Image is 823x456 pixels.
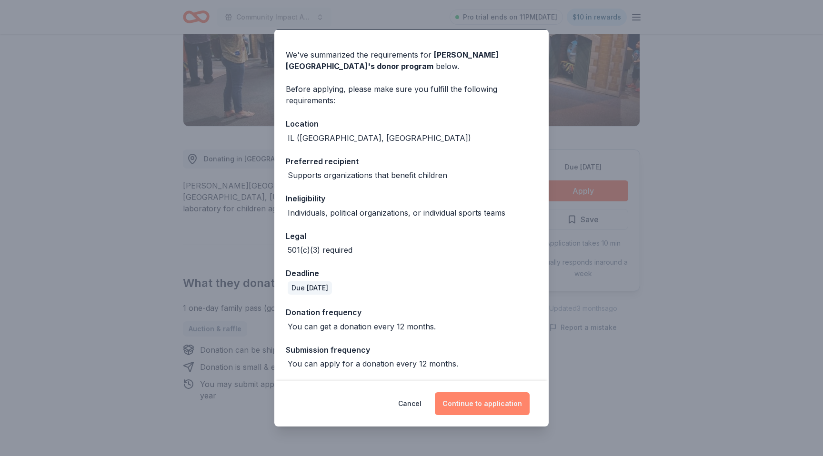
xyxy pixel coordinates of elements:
div: Legal [286,230,537,242]
div: Preferred recipient [286,155,537,168]
div: Before applying, please make sure you fulfill the following requirements: [286,83,537,106]
div: You can get a donation every 12 months. [288,321,436,332]
div: IL ([GEOGRAPHIC_DATA], [GEOGRAPHIC_DATA]) [288,132,471,144]
div: Individuals, political organizations, or individual sports teams [288,207,505,218]
div: Submission frequency [286,344,537,356]
button: Continue to application [435,392,530,415]
div: Location [286,118,537,130]
div: 501(c)(3) required [288,244,352,256]
div: Due [DATE] [288,281,332,295]
div: You can apply for a donation every 12 months. [288,358,458,369]
div: We've summarized the requirements for below. [286,49,537,72]
div: Supports organizations that benefit children [288,169,447,181]
div: Donation frequency [286,306,537,318]
div: Deadline [286,267,537,279]
button: Cancel [398,392,422,415]
div: Ineligibility [286,192,537,205]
